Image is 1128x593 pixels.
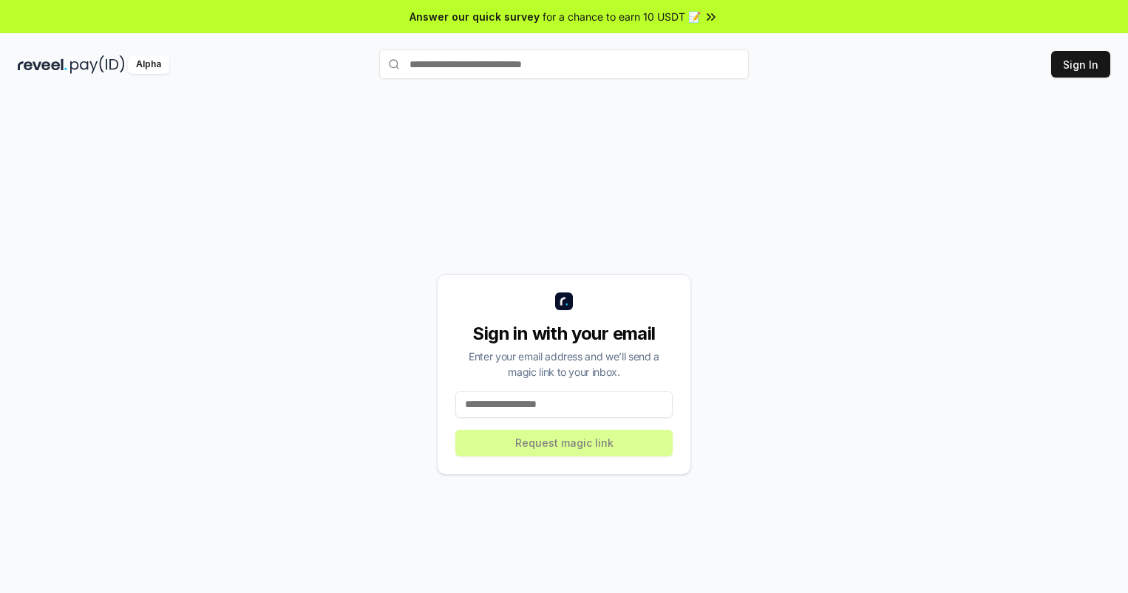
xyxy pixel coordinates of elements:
span: Answer our quick survey [410,9,540,24]
button: Sign In [1051,51,1110,78]
img: logo_small [555,292,573,310]
span: for a chance to earn 10 USDT 📝 [543,9,701,24]
img: pay_id [70,55,125,74]
div: Alpha [128,55,169,74]
div: Sign in with your email [455,322,673,346]
img: reveel_dark [18,55,67,74]
div: Enter your email address and we’ll send a magic link to your inbox. [455,349,673,380]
